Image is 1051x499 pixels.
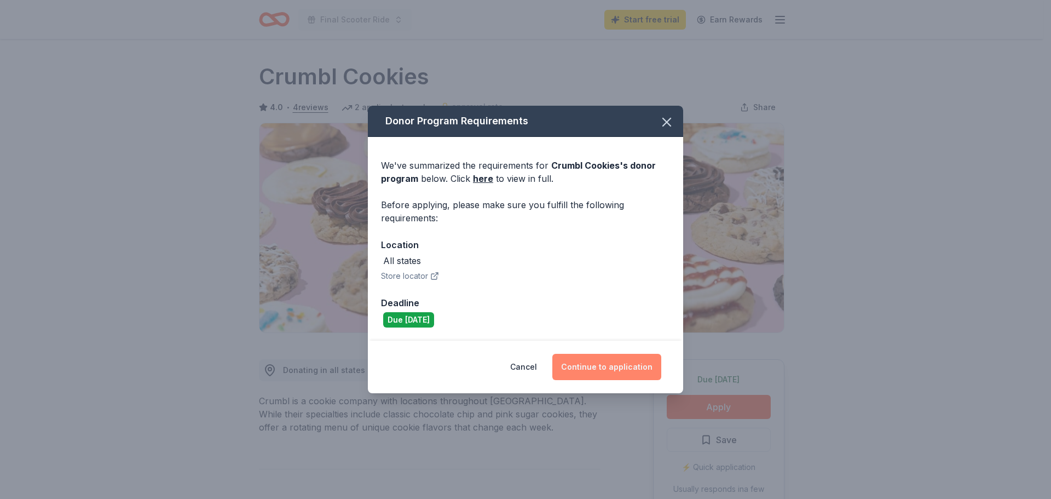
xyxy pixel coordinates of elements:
[381,159,670,185] div: We've summarized the requirements for below. Click to view in full.
[368,106,683,137] div: Donor Program Requirements
[381,296,670,310] div: Deadline
[381,198,670,225] div: Before applying, please make sure you fulfill the following requirements:
[381,238,670,252] div: Location
[383,254,421,267] div: All states
[381,269,439,283] button: Store locator
[383,312,434,328] div: Due [DATE]
[510,354,537,380] button: Cancel
[552,354,661,380] button: Continue to application
[473,172,493,185] a: here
